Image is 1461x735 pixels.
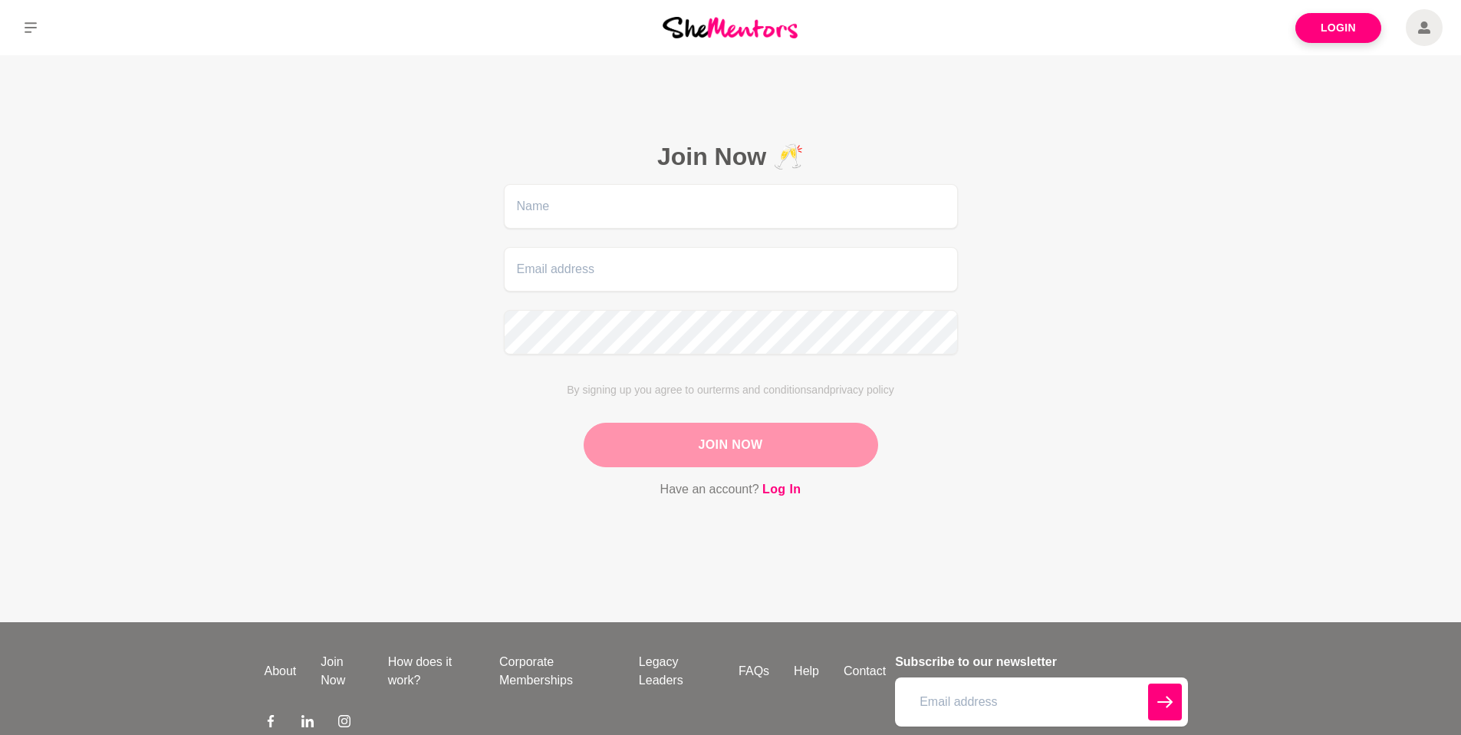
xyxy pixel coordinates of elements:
[252,662,309,681] a: About
[504,247,958,292] input: Email address
[895,653,1187,671] h4: Subscribe to our newsletter
[895,677,1187,727] input: Email address
[627,653,726,690] a: Legacy Leaders
[504,184,958,229] input: Name
[376,653,487,690] a: How does it work?
[265,714,277,733] a: Facebook
[726,662,782,681] a: FAQs
[308,653,375,690] a: Join Now
[301,714,314,733] a: LinkedIn
[831,662,898,681] a: Contact
[782,662,831,681] a: Help
[762,480,801,499] a: Log In
[338,714,350,733] a: Instagram
[504,382,958,398] p: By signing up you agree to our and
[830,384,894,396] span: privacy policy
[712,384,811,396] span: terms and conditions
[487,653,627,690] a: Corporate Memberships
[663,17,798,38] img: She Mentors Logo
[1295,13,1381,43] a: Login
[504,141,958,172] h2: Join Now 🥂
[504,480,958,499] p: Have an account?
